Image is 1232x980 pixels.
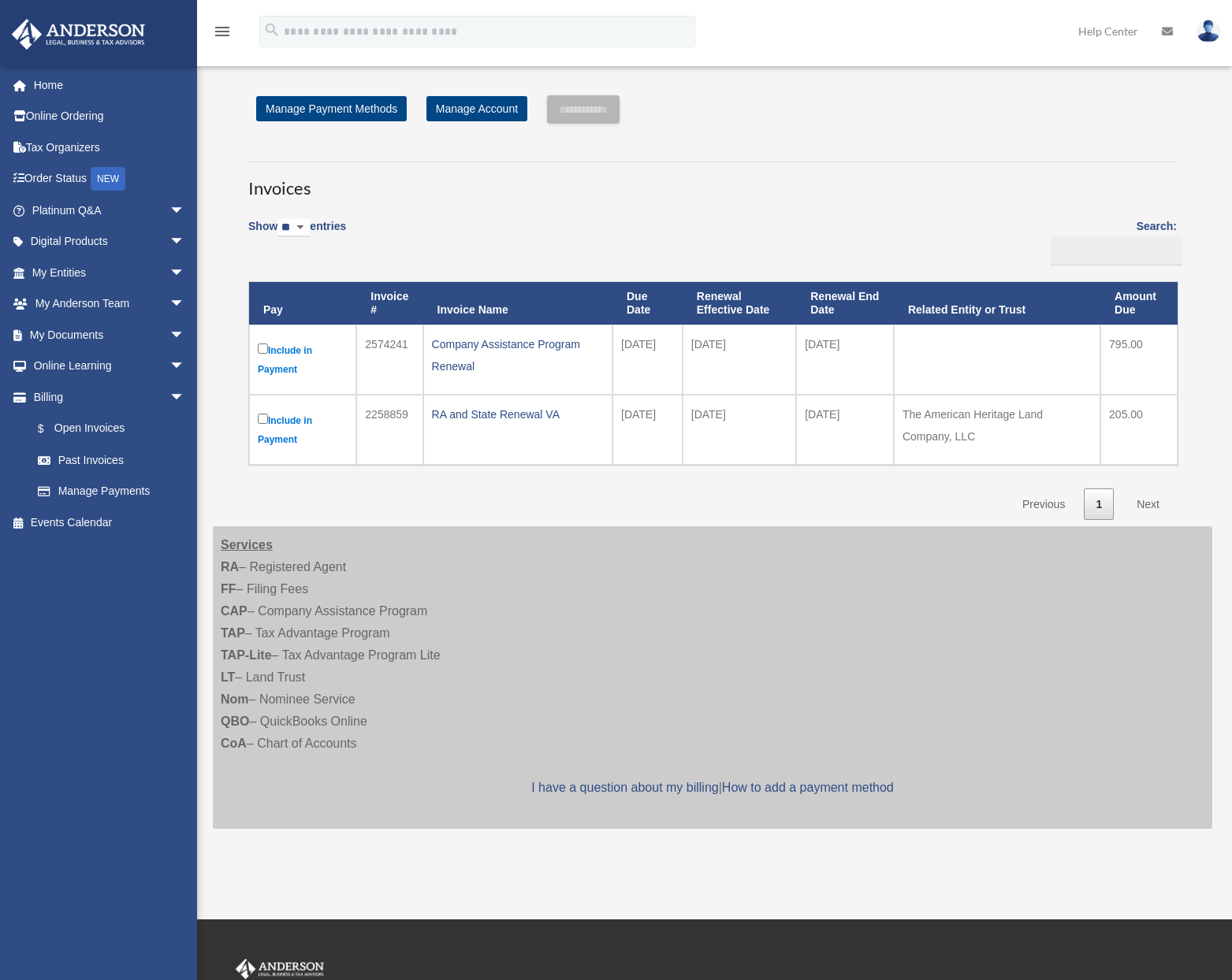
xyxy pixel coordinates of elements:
th: Renewal Effective Date: activate to sort column ascending [683,282,796,325]
td: [DATE] [683,325,796,395]
span: arrow_drop_down [169,319,201,351]
div: RA and State Renewal VA [432,403,604,425]
a: menu [213,28,232,41]
strong: Services [221,538,273,551]
a: Events Calendar [11,507,209,538]
input: Include in Payment [258,414,268,424]
strong: FF [221,582,236,596]
td: [DATE] [683,395,796,465]
a: Past Invoices [22,444,201,476]
i: menu [213,22,232,41]
strong: LT [221,670,235,684]
td: The American Heritage Land Company, LLC [894,395,1100,465]
strong: CoA [221,737,247,750]
a: I have a question about my billing [531,781,718,794]
span: arrow_drop_down [169,381,201,414]
label: Search: [1045,217,1177,265]
strong: QBO [221,715,249,728]
label: Include in Payment [258,410,348,449]
h3: Invoices [248,161,1177,201]
div: Company Assistance Program Renewal [432,333,604,377]
img: Anderson Advisors Platinum Portal [7,19,150,50]
td: [DATE] [612,325,683,395]
th: Renewal End Date: activate to sort column ascending [796,282,894,325]
a: Digital Productsarrow_drop_down [11,226,209,258]
img: User Pic [1197,20,1220,43]
i: search [263,21,281,39]
input: Search: [1051,236,1182,266]
a: Home [11,69,209,101]
a: How to add a payment method [722,781,894,794]
span: $ [47,419,54,439]
td: 205.00 [1100,395,1178,465]
th: Amount Due: activate to sort column ascending [1100,282,1178,325]
a: Tax Organizers [11,132,209,163]
span: arrow_drop_down [169,257,201,289]
a: Manage Payments [22,476,201,507]
img: Anderson Advisors Platinum Portal [233,959,327,979]
a: Manage Account [426,96,527,121]
a: 1 [1084,488,1114,521]
a: Previous [1011,488,1077,521]
th: Invoice Name: activate to sort column ascending [423,282,612,325]
span: arrow_drop_down [169,226,201,258]
span: arrow_drop_down [169,351,201,383]
a: Online Ordering [11,101,209,132]
a: Order StatusNEW [11,163,209,195]
select: Showentries [277,219,310,237]
th: Pay: activate to sort column descending [249,282,356,325]
div: – Registered Agent – Filing Fees – Company Assistance Program – Tax Advantage Program – Tax Advan... [213,526,1212,829]
td: 795.00 [1100,325,1178,395]
strong: CAP [221,604,248,618]
input: Include in Payment [258,343,268,354]
a: Manage Payment Methods [256,96,407,121]
td: 2258859 [356,395,422,465]
a: My Documentsarrow_drop_down [11,319,209,351]
label: Include in Payment [258,340,348,379]
a: Next [1125,488,1171,521]
a: My Anderson Teamarrow_drop_down [11,288,209,320]
div: NEW [91,167,125,191]
th: Due Date: activate to sort column ascending [612,282,683,325]
span: arrow_drop_down [169,195,201,227]
strong: RA [221,560,239,574]
a: $Open Invoices [22,413,193,445]
a: Platinum Q&Aarrow_drop_down [11,195,209,226]
label: Show entries [248,217,346,253]
a: Online Learningarrow_drop_down [11,351,209,382]
p: | [221,777,1204,799]
a: My Entitiesarrow_drop_down [11,257,209,288]
strong: TAP-Lite [221,648,272,662]
a: Billingarrow_drop_down [11,381,201,413]
td: 2574241 [356,325,422,395]
span: arrow_drop_down [169,288,201,321]
strong: TAP [221,626,245,640]
strong: Nom [221,692,249,706]
th: Related Entity or Trust: activate to sort column ascending [894,282,1100,325]
th: Invoice #: activate to sort column ascending [356,282,422,325]
td: [DATE] [612,395,683,465]
td: [DATE] [796,395,894,465]
td: [DATE] [796,325,894,395]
